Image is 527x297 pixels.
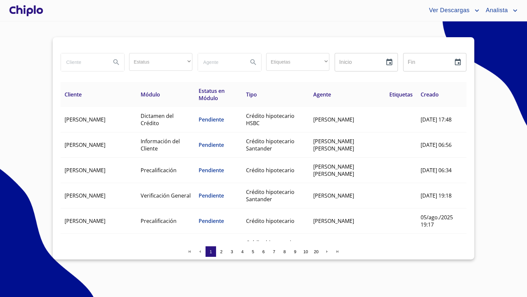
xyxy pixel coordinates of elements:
button: account of current user [424,5,481,16]
span: Pendiente [199,167,224,174]
span: Precalificación [141,167,177,174]
button: 4 [237,246,248,257]
input: search [61,53,106,71]
span: 3 [231,249,233,254]
span: 7 [273,249,275,254]
span: Dictamen del Crédito [141,112,174,127]
span: [PERSON_NAME] [65,192,105,199]
span: Crédito hipotecario HSBC [246,112,294,127]
span: [PERSON_NAME] [PERSON_NAME] [313,163,354,177]
span: Estatus en Módulo [199,87,225,102]
span: Información del Cliente [141,138,180,152]
span: Crédito hipotecario [246,167,294,174]
button: 6 [258,246,269,257]
button: 5 [248,246,258,257]
span: 4 [241,249,243,254]
span: 05/ago./2025 19:17 [421,214,453,228]
span: Tipo [246,91,257,98]
span: 20 [314,249,319,254]
button: Search [108,54,124,70]
div: ​ [129,53,192,71]
span: Ver Descargas [424,5,473,16]
span: [PERSON_NAME] [313,217,354,225]
span: [PERSON_NAME] [313,192,354,199]
span: Analista [481,5,511,16]
button: 20 [311,246,321,257]
span: Etiquetas [389,91,413,98]
span: [PERSON_NAME] [65,167,105,174]
span: [PERSON_NAME] [PERSON_NAME] [313,138,354,152]
span: [DATE] 17:48 [421,116,452,123]
button: 8 [279,246,290,257]
span: 10 [303,249,308,254]
input: search [198,53,243,71]
span: 6 [262,249,264,254]
button: 10 [300,246,311,257]
button: account of current user [481,5,519,16]
span: 5 [252,249,254,254]
span: Crédito hipotecario Santander [246,239,294,254]
span: Crédito hipotecario Santander [246,188,294,203]
span: Precalificación [141,217,177,225]
span: Pendiente [199,192,224,199]
button: 9 [290,246,300,257]
span: Módulo [141,91,160,98]
span: [DATE] 06:34 [421,167,452,174]
button: 2 [216,246,227,257]
span: [PERSON_NAME] [65,217,105,225]
span: [DATE] 06:56 [421,141,452,148]
button: 1 [206,246,216,257]
span: [PERSON_NAME] [65,141,105,148]
button: 3 [227,246,237,257]
span: Agente [313,91,331,98]
span: Pendiente [199,141,224,148]
button: 7 [269,246,279,257]
button: Search [245,54,261,70]
span: [PERSON_NAME] [65,116,105,123]
span: 2 [220,249,222,254]
span: 9 [294,249,296,254]
span: Cliente [65,91,82,98]
span: Pendiente [199,217,224,225]
span: 8 [283,249,286,254]
span: [DATE] 19:18 [421,192,452,199]
span: Verificación General [141,192,191,199]
span: Crédito hipotecario Santander [246,138,294,152]
span: 1 [209,249,212,254]
span: Crédito hipotecario [246,217,294,225]
span: Pendiente [199,116,224,123]
span: Creado [421,91,439,98]
span: [PERSON_NAME] [313,116,354,123]
div: ​ [266,53,329,71]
